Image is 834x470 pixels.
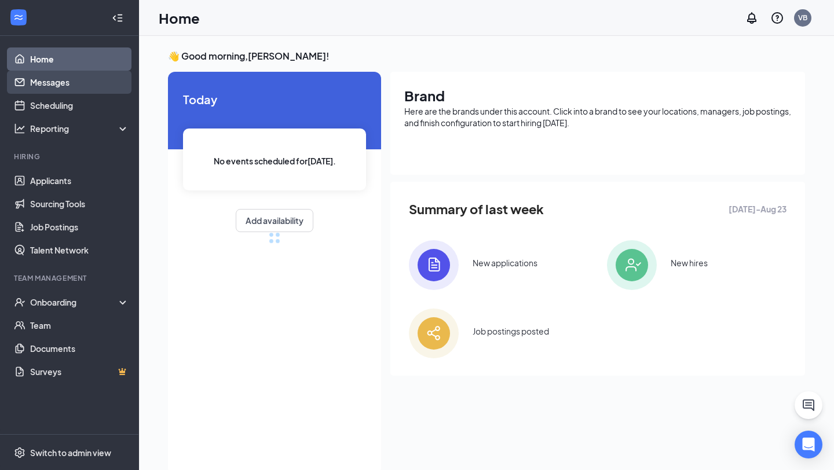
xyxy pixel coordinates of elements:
[409,199,544,219] span: Summary of last week
[30,238,129,262] a: Talent Network
[30,215,129,238] a: Job Postings
[409,240,459,290] img: icon
[795,391,822,419] button: ChatActive
[802,398,815,412] svg: ChatActive
[607,240,657,290] img: icon
[13,12,24,23] svg: WorkstreamLogo
[14,296,25,308] svg: UserCheck
[473,325,549,337] div: Job postings posted
[30,296,119,308] div: Onboarding
[183,90,366,108] span: Today
[30,337,129,360] a: Documents
[30,47,129,71] a: Home
[159,8,200,28] h1: Home
[798,13,807,23] div: VB
[30,123,130,134] div: Reporting
[473,257,537,269] div: New applications
[671,257,708,269] div: New hires
[30,169,129,192] a: Applicants
[30,314,129,337] a: Team
[14,152,127,161] div: Hiring
[14,123,25,134] svg: Analysis
[30,192,129,215] a: Sourcing Tools
[30,447,111,458] div: Switch to admin view
[729,203,787,215] span: [DATE] - Aug 23
[30,360,129,383] a: SurveysCrown
[404,105,791,128] div: Here are the brands under this account. Click into a brand to see your locations, managers, job p...
[30,94,129,117] a: Scheduling
[409,309,459,358] img: icon
[269,232,280,244] div: loading meetings...
[168,50,805,63] h3: 👋 Good morning, [PERSON_NAME] !
[214,155,336,167] span: No events scheduled for [DATE] .
[795,431,822,458] div: Open Intercom Messenger
[236,209,313,232] button: Add availability
[14,447,25,458] svg: Settings
[404,86,791,105] h1: Brand
[112,12,123,24] svg: Collapse
[30,71,129,94] a: Messages
[14,273,127,283] div: Team Management
[770,11,784,25] svg: QuestionInfo
[745,11,759,25] svg: Notifications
